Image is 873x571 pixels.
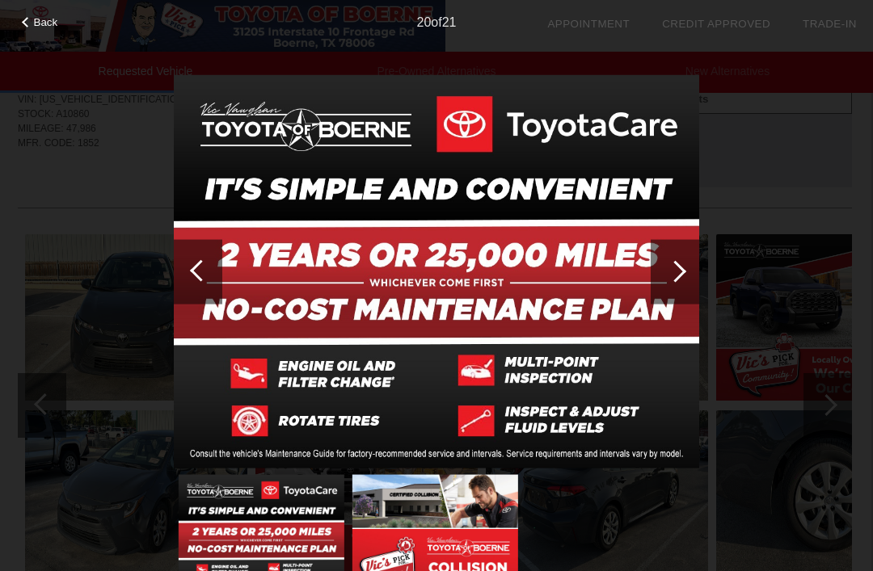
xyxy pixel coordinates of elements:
[174,74,699,468] img: image.aspx
[547,18,630,30] a: Appointment
[34,16,58,28] span: Back
[417,15,432,29] span: 20
[442,15,457,29] span: 21
[803,18,857,30] a: Trade-In
[662,18,770,30] a: Credit Approved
